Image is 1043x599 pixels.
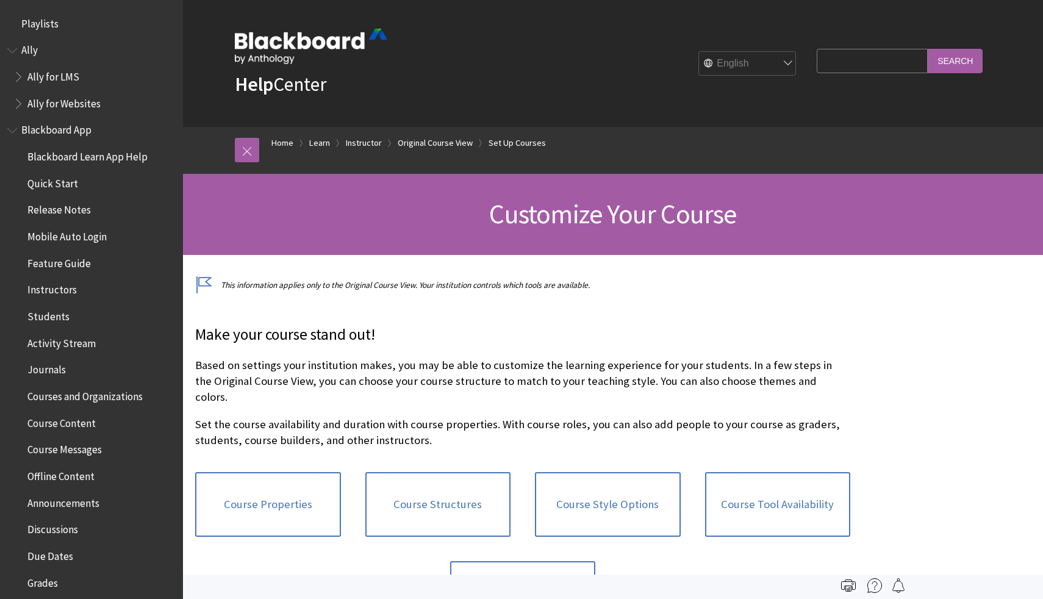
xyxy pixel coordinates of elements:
[235,72,273,96] strong: Help
[27,519,78,536] span: Discussions
[27,573,58,589] span: Grades
[21,120,91,137] span: Blackboard App
[27,253,91,270] span: Feature Guide
[21,13,59,30] span: Playlists
[235,29,387,64] img: Blackboard by Anthology
[27,280,77,296] span: Instructors
[489,197,736,231] span: Customize Your Course
[867,578,882,593] img: More help
[398,135,473,151] a: Original Course View
[195,279,850,291] p: This information applies only to the Original Course View. Your institution controls which tools ...
[27,226,107,243] span: Mobile Auto Login
[7,40,176,114] nav: Book outline for Anthology Ally Help
[705,472,851,537] a: Course Tool Availability
[928,49,983,73] input: Search
[195,324,850,346] p: Make your course stand out!
[27,200,91,217] span: Release Notes
[27,333,96,350] span: Activity Stream
[27,386,143,403] span: Courses and Organizations
[841,578,856,593] img: Print
[195,472,341,537] a: Course Properties
[365,472,511,537] a: Course Structures
[27,146,148,163] span: Blackboard Learn App Help
[195,357,850,406] p: Based on settings your institution makes, you may be able to customize the learning experience fo...
[21,40,38,57] span: Ally
[27,173,78,190] span: Quick Start
[27,306,70,323] span: Students
[27,66,79,83] span: Ally for LMS
[27,360,66,376] span: Journals
[27,546,73,562] span: Due Dates
[535,472,681,537] a: Course Style Options
[27,493,99,509] span: Announcements
[27,93,101,110] span: Ally for Websites
[27,413,96,429] span: Course Content
[27,466,95,482] span: Offline Content
[7,13,176,34] nav: Book outline for Playlists
[699,52,797,76] select: Site Language Selector
[489,135,546,151] a: Set Up Courses
[27,440,102,456] span: Course Messages
[271,135,293,151] a: Home
[891,578,906,593] img: Follow this page
[235,72,326,96] a: HelpCenter
[195,417,850,448] p: Set the course availability and duration with course properties. With course roles, you can also ...
[309,135,330,151] a: Learn
[346,135,382,151] a: Instructor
